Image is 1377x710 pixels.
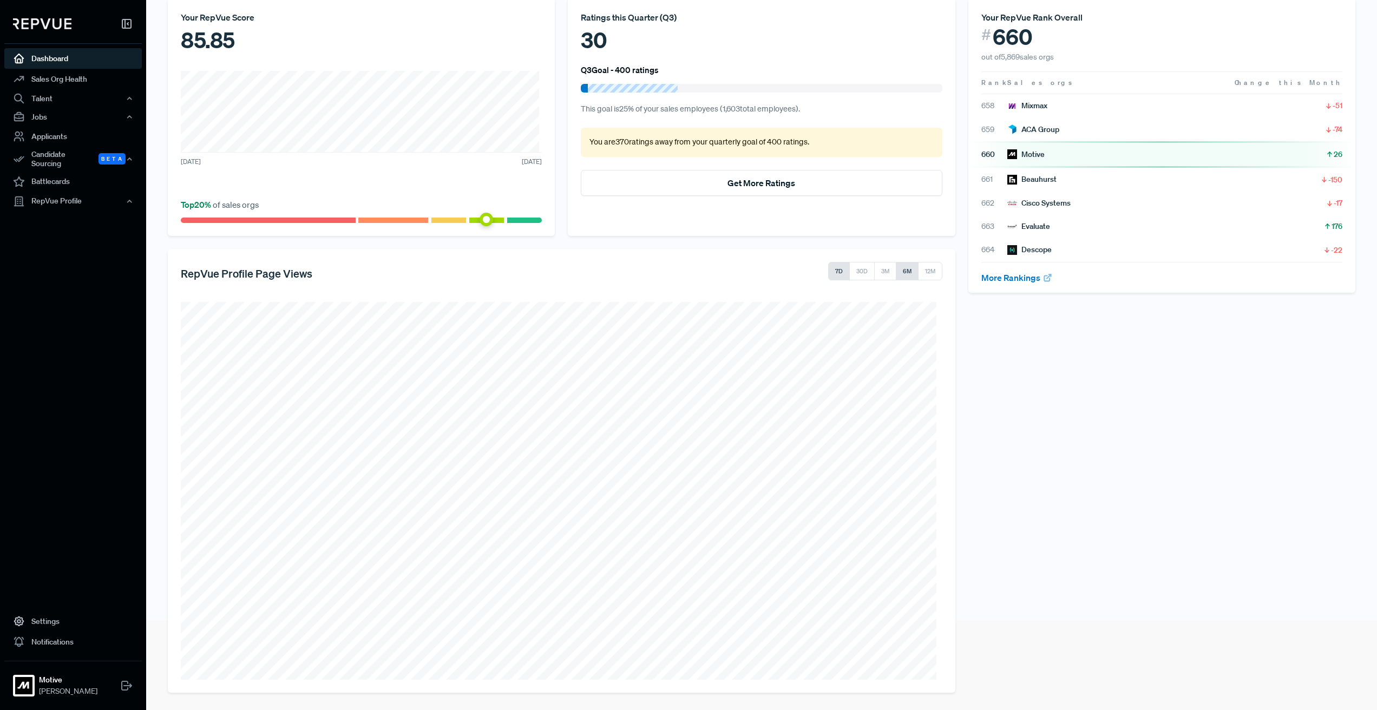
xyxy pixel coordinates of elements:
span: -22 [1331,245,1342,255]
span: Change this Month [1235,78,1342,87]
a: Settings [4,611,142,632]
span: 664 [981,244,1007,255]
div: Ratings this Quarter ( Q3 ) [581,11,942,24]
button: 3M [874,262,896,280]
span: of sales orgs [181,199,259,210]
a: Applicants [4,126,142,147]
strong: Motive [39,674,97,686]
button: Get More Ratings [581,170,942,196]
img: Motive [1007,149,1017,159]
span: [DATE] [181,157,201,167]
span: Sales orgs [1007,78,1074,87]
span: [DATE] [522,157,542,167]
button: Talent [4,89,142,108]
span: -51 [1333,100,1342,111]
div: Motive [1007,149,1045,160]
span: 660 [993,24,1033,50]
button: 7D [828,262,850,280]
span: 662 [981,198,1007,209]
p: This goal is 25 % of your sales employees ( 1,603 total employees). [581,103,942,115]
a: MotiveMotive[PERSON_NAME] [4,661,142,701]
div: Mixmax [1007,100,1047,111]
button: 6M [896,262,919,280]
button: Jobs [4,108,142,126]
span: -74 [1333,124,1342,135]
div: Beauhurst [1007,174,1057,185]
img: Mixmax [1007,101,1017,111]
span: 658 [981,100,1007,111]
a: More Rankings [981,272,1053,283]
a: Sales Org Health [4,69,142,89]
img: RepVue [13,18,71,29]
button: 12M [918,262,942,280]
h5: RepVue Profile Page Views [181,267,312,280]
a: Battlecards [4,171,142,192]
img: Evaluate [1007,222,1017,232]
span: 176 [1332,221,1342,232]
img: Cisco Systems [1007,198,1017,208]
h6: Q3 Goal - 400 ratings [581,65,659,75]
span: out of 5,869 sales orgs [981,52,1054,62]
span: [PERSON_NAME] [39,686,97,697]
img: Motive [15,677,32,694]
p: You are 370 ratings away from your quarterly goal of 400 ratings . [589,136,933,148]
img: ACA Group [1007,124,1017,134]
span: Top 20 % [181,199,213,210]
span: Your RepVue Rank Overall [981,12,1083,23]
button: RepVue Profile [4,192,142,210]
span: Rank [981,78,1007,88]
span: 659 [981,124,1007,135]
span: 660 [981,149,1007,160]
button: Candidate Sourcing Beta [4,147,142,172]
div: 30 [581,24,942,56]
button: 30D [849,262,875,280]
span: 663 [981,221,1007,232]
span: -150 [1328,174,1342,185]
div: 85.85 [181,24,542,56]
span: -17 [1334,198,1342,208]
div: Descope [1007,244,1052,255]
div: Candidate Sourcing [4,147,142,172]
span: 661 [981,174,1007,185]
div: Evaluate [1007,221,1050,232]
img: Beauhurst [1007,175,1017,185]
div: Cisco Systems [1007,198,1071,209]
div: Your RepVue Score [181,11,542,24]
a: Notifications [4,632,142,652]
img: Descope [1007,245,1017,255]
span: # [981,24,991,46]
span: 26 [1334,149,1342,160]
div: ACA Group [1007,124,1059,135]
span: Beta [99,153,126,165]
a: Dashboard [4,48,142,69]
